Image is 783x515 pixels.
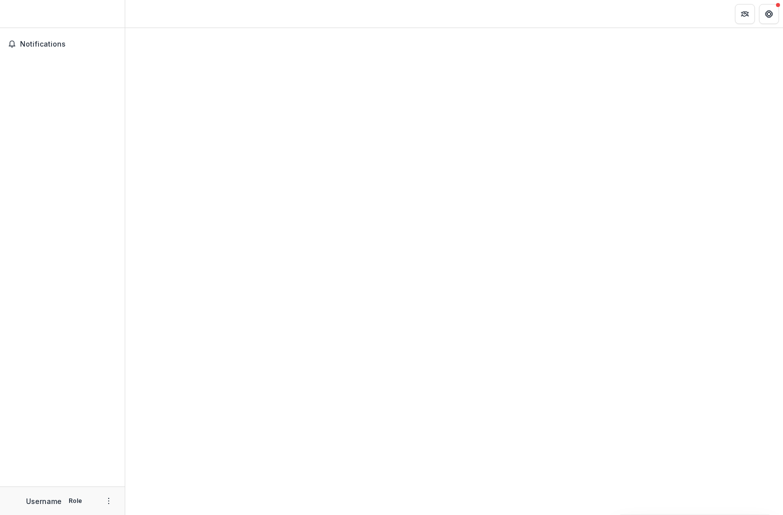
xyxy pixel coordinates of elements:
p: Role [66,496,85,505]
button: Get Help [759,4,779,24]
button: Partners [735,4,755,24]
button: More [103,495,115,507]
p: Username [26,496,62,506]
button: Notifications [4,36,121,52]
span: Notifications [20,40,117,49]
